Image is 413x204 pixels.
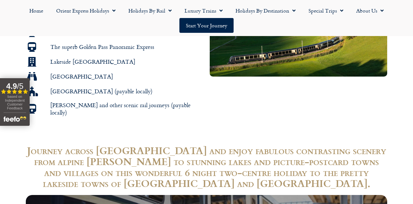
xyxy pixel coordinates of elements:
[229,3,302,18] a: Holidays by Destination
[50,3,122,18] a: Orient Express Holidays
[26,145,387,189] h2: Journey across [GEOGRAPHIC_DATA] and enjoy fabulous contrasting scenery from alpine [PERSON_NAME]...
[350,3,390,18] a: About Us
[49,73,113,80] span: [GEOGRAPHIC_DATA]
[23,3,50,18] a: Home
[49,88,153,95] span: [GEOGRAPHIC_DATA] (payable locally)
[179,18,234,33] a: Start your Journey
[49,43,154,51] span: The superb Golden Pass Panoramic Express
[302,3,350,18] a: Special Trips
[49,101,204,116] span: [PERSON_NAME] and other scenic rail journeys (payable locally)
[178,3,229,18] a: Luxury Trains
[3,3,410,33] nav: Menu
[122,3,178,18] a: Holidays by Rail
[49,58,135,65] span: Lakeside [GEOGRAPHIC_DATA]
